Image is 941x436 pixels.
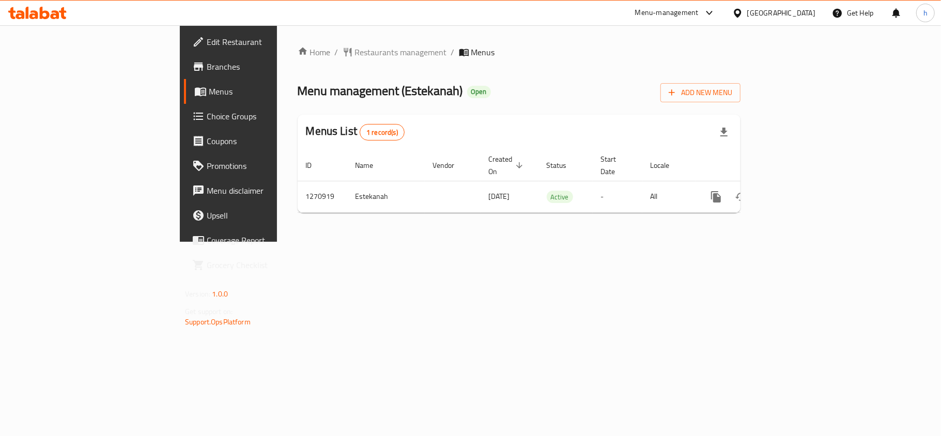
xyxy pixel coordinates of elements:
[467,87,491,96] span: Open
[547,191,573,203] span: Active
[207,160,329,172] span: Promotions
[298,46,741,58] nav: breadcrumb
[704,184,729,209] button: more
[669,86,732,99] span: Add New Menu
[343,46,447,58] a: Restaurants management
[207,209,329,222] span: Upsell
[635,7,699,19] div: Menu-management
[696,150,811,181] th: Actions
[355,46,447,58] span: Restaurants management
[642,181,696,212] td: All
[347,181,425,212] td: Estekanah
[489,190,510,203] span: [DATE]
[212,287,228,301] span: 1.0.0
[207,135,329,147] span: Coupons
[185,287,210,301] span: Version:
[185,315,251,329] a: Support.OpsPlatform
[184,153,337,178] a: Promotions
[651,159,683,172] span: Locale
[298,150,811,213] table: enhanced table
[471,46,495,58] span: Menus
[593,181,642,212] td: -
[660,83,741,102] button: Add New Menu
[467,86,491,98] div: Open
[489,153,526,178] span: Created On
[184,253,337,277] a: Grocery Checklist
[184,79,337,104] a: Menus
[747,7,815,19] div: [GEOGRAPHIC_DATA]
[184,203,337,228] a: Upsell
[306,123,405,141] h2: Menus List
[207,36,329,48] span: Edit Restaurant
[207,259,329,271] span: Grocery Checklist
[184,29,337,54] a: Edit Restaurant
[184,228,337,253] a: Coverage Report
[360,124,405,141] div: Total records count
[207,184,329,197] span: Menu disclaimer
[356,159,387,172] span: Name
[209,85,329,98] span: Menus
[729,184,753,209] button: Change Status
[923,7,928,19] span: h
[433,159,468,172] span: Vendor
[184,129,337,153] a: Coupons
[207,60,329,73] span: Branches
[712,120,736,145] div: Export file
[360,128,404,137] span: 1 record(s)
[451,46,455,58] li: /
[547,159,580,172] span: Status
[207,110,329,122] span: Choice Groups
[306,159,326,172] span: ID
[298,79,463,102] span: Menu management ( Estekanah )
[207,234,329,246] span: Coverage Report
[184,178,337,203] a: Menu disclaimer
[184,54,337,79] a: Branches
[185,305,233,318] span: Get support on:
[601,153,630,178] span: Start Date
[184,104,337,129] a: Choice Groups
